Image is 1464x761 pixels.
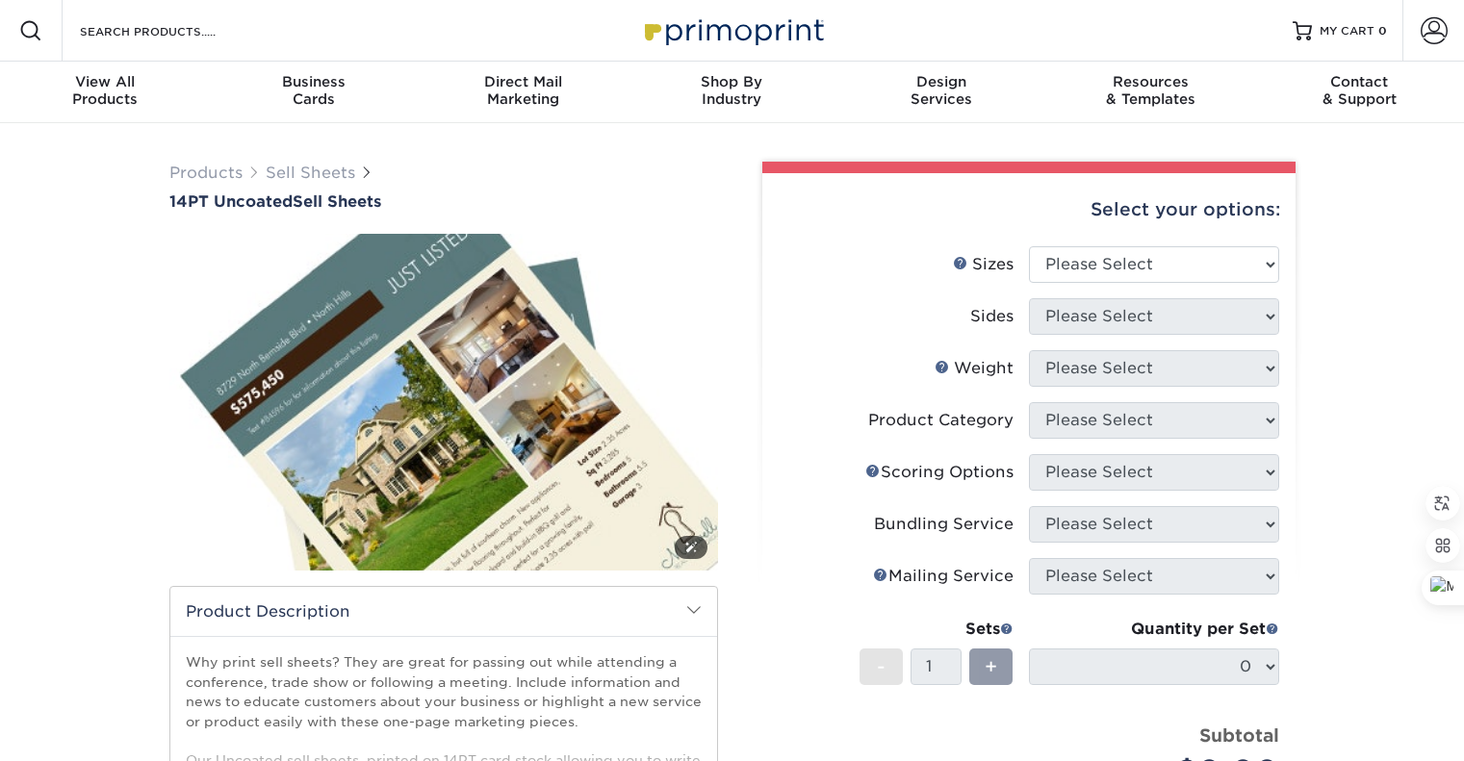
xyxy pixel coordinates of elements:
[169,192,718,211] a: 14PT UncoatedSell Sheets
[628,73,836,90] span: Shop By
[209,73,418,90] span: Business
[209,73,418,108] div: Cards
[865,461,1014,484] div: Scoring Options
[1320,23,1374,39] span: MY CART
[266,164,355,182] a: Sell Sheets
[169,213,718,592] img: 14PT Uncoated 01
[1255,62,1464,123] a: Contact& Support
[953,253,1014,276] div: Sizes
[836,73,1045,90] span: Design
[1199,724,1279,746] strong: Subtotal
[868,409,1014,432] div: Product Category
[873,565,1014,588] div: Mailing Service
[169,192,293,211] span: 14PT Uncoated
[1378,24,1387,38] span: 0
[970,305,1014,328] div: Sides
[877,652,886,681] span: -
[169,164,243,182] a: Products
[419,73,628,108] div: Marketing
[836,62,1045,123] a: DesignServices
[169,192,718,211] h1: Sell Sheets
[419,73,628,90] span: Direct Mail
[985,652,997,681] span: +
[636,10,829,51] img: Primoprint
[1255,73,1464,108] div: & Support
[628,73,836,108] div: Industry
[860,618,1014,641] div: Sets
[935,357,1014,380] div: Weight
[836,73,1045,108] div: Services
[628,62,836,123] a: Shop ByIndustry
[1029,618,1279,641] div: Quantity per Set
[1045,73,1254,90] span: Resources
[78,19,266,42] input: SEARCH PRODUCTS.....
[874,513,1014,536] div: Bundling Service
[209,62,418,123] a: BusinessCards
[778,173,1280,246] div: Select your options:
[1045,62,1254,123] a: Resources& Templates
[1255,73,1464,90] span: Contact
[170,587,717,636] h2: Product Description
[419,62,628,123] a: Direct MailMarketing
[1045,73,1254,108] div: & Templates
